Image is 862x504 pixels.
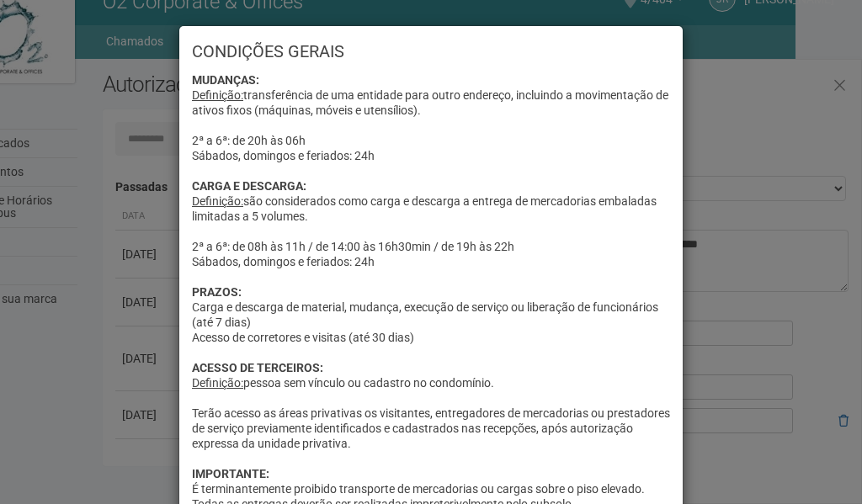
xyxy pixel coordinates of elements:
u: Definição: [192,88,243,102]
u: Definição: [192,376,243,390]
strong: PRAZOS: [192,285,242,299]
h3: CONDIÇÕES GERAIS [192,43,670,60]
strong: ACESSO DE TERCEIROS: [192,361,323,374]
strong: CARGA E DESCARGA: [192,179,306,193]
u: Definição: [192,194,243,208]
strong: MUDANÇAS: [192,73,259,87]
strong: IMPORTANTE: [192,467,269,480]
